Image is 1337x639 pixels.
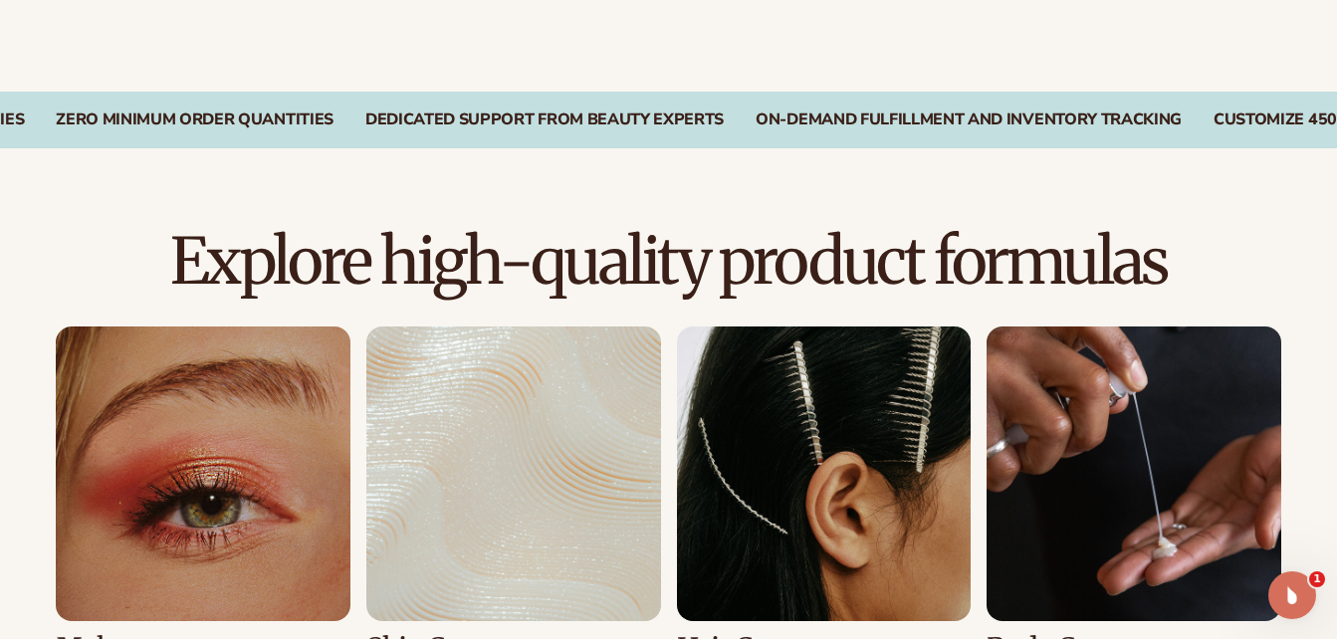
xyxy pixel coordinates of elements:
[56,228,1281,295] h2: Explore high-quality product formulas
[1268,571,1316,619] iframe: Intercom live chat
[756,110,1182,129] div: On-Demand Fulfillment and Inventory Tracking
[1309,571,1325,587] span: 1
[56,110,334,129] div: Zero Minimum Order QuantitieS
[365,110,724,129] div: Dedicated Support From Beauty Experts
